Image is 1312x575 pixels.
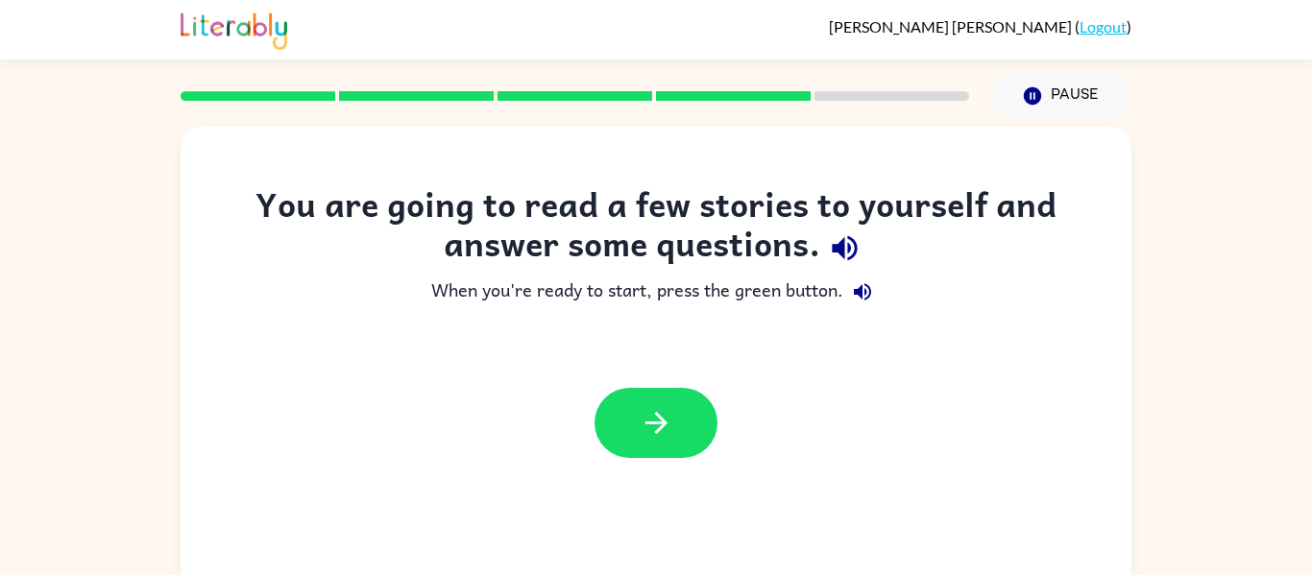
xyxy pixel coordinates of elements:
[1080,17,1127,36] a: Logout
[829,17,1075,36] span: [PERSON_NAME] [PERSON_NAME]
[992,74,1131,118] button: Pause
[181,8,287,50] img: Literably
[219,184,1093,273] div: You are going to read a few stories to yourself and answer some questions.
[829,17,1131,36] div: ( )
[219,273,1093,311] div: When you're ready to start, press the green button.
